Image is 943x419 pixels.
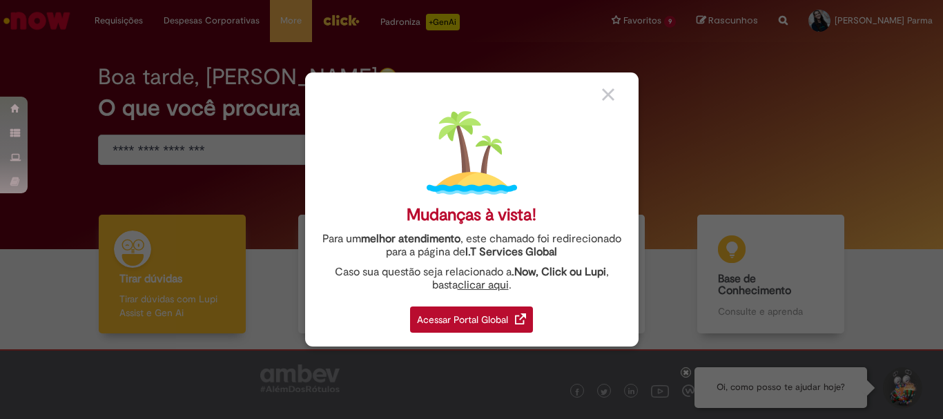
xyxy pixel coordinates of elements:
[315,233,628,259] div: Para um , este chamado foi redirecionado para a página de
[602,88,614,101] img: close_button_grey.png
[465,237,557,259] a: I.T Services Global
[515,313,526,324] img: redirect_link.png
[407,205,536,225] div: Mudanças à vista!
[512,265,606,279] strong: .Now, Click ou Lupi
[315,266,628,292] div: Caso sua questão seja relacionado a , basta .
[427,108,517,198] img: island.png
[410,299,533,333] a: Acessar Portal Global
[410,306,533,333] div: Acessar Portal Global
[458,271,509,292] a: clicar aqui
[361,232,460,246] strong: melhor atendimento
